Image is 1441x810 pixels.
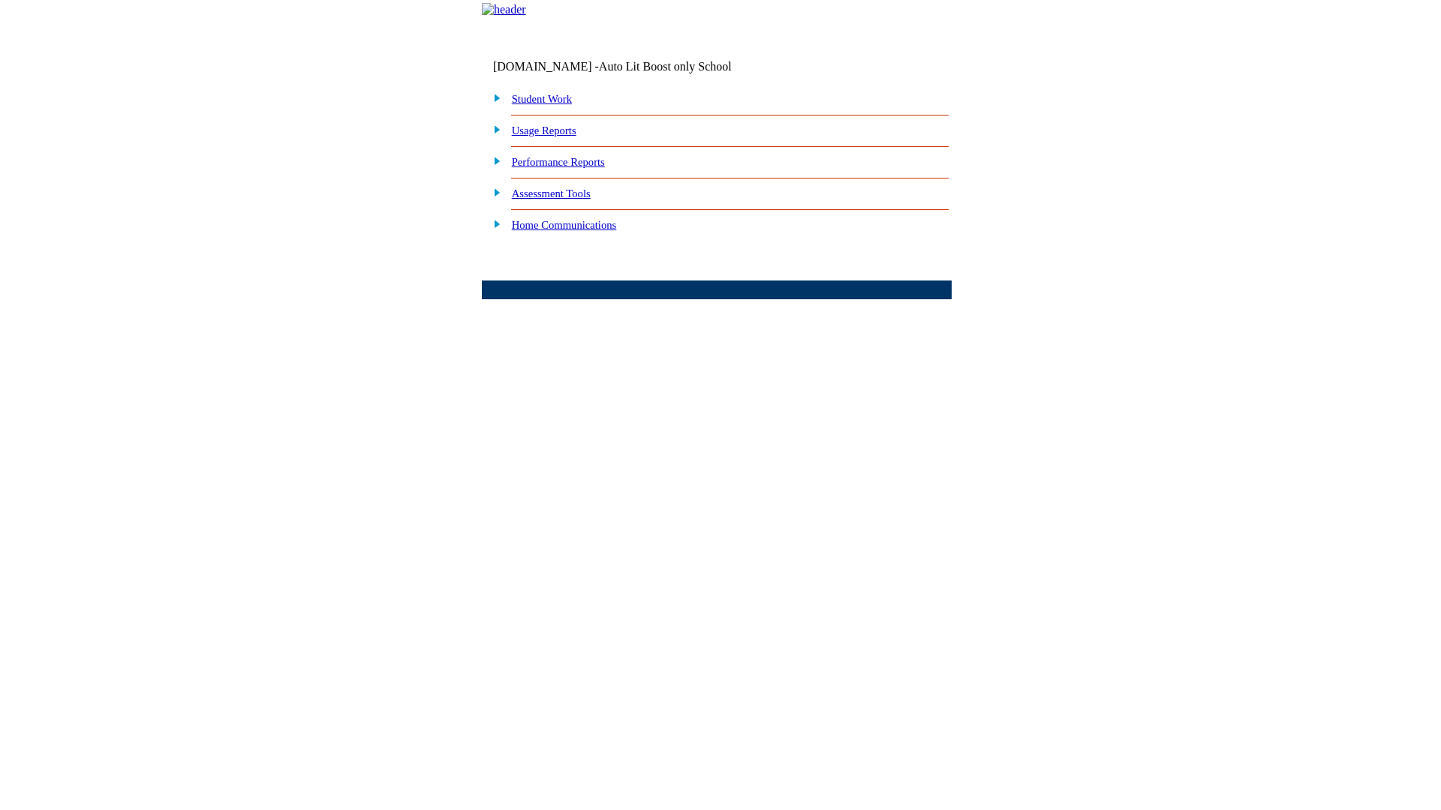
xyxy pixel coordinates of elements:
[482,3,526,16] img: header
[512,124,576,136] a: Usage Reports
[512,156,605,168] a: Performance Reports
[486,91,501,104] img: plus.gif
[486,122,501,136] img: plus.gif
[512,187,591,199] a: Assessment Tools
[486,154,501,167] img: plus.gif
[512,93,572,105] a: Student Work
[512,219,617,231] a: Home Communications
[493,60,769,73] td: [DOMAIN_NAME] -
[599,60,732,73] nobr: Auto Lit Boost only School
[486,217,501,230] img: plus.gif
[486,185,501,199] img: plus.gif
